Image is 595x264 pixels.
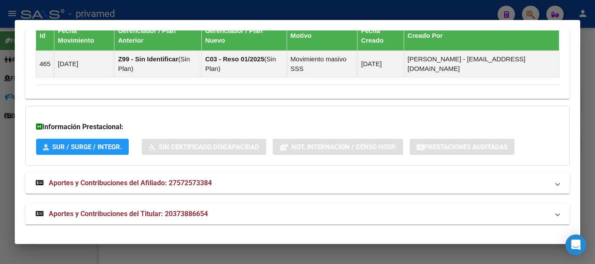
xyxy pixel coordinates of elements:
th: Gerenciador / Plan Anterior [114,20,201,50]
td: Movimiento masivo SSS [287,50,357,77]
td: [DATE] [54,50,114,77]
th: Motivo [287,20,357,50]
td: 465 [36,50,54,77]
span: Sin Plan [205,55,276,72]
button: Not. Internacion / Censo Hosp. [273,139,403,155]
button: Sin Certificado Discapacidad [142,139,266,155]
th: Fecha Creado [358,20,404,50]
mat-expansion-panel-header: Aportes y Contribuciones del Titular: 20373886654 [25,204,570,224]
span: Sin Certificado Discapacidad [159,143,259,151]
strong: Z99 - Sin Identificar [118,55,178,63]
td: ( ) [114,50,201,77]
td: [PERSON_NAME] - [EMAIL_ADDRESS][DOMAIN_NAME] [404,50,559,77]
span: Not. Internacion / Censo Hosp. [291,143,396,151]
td: [DATE] [358,50,404,77]
th: Fecha Movimiento [54,20,114,50]
strong: C03 - Reso 01/2025 [205,55,264,63]
button: SUR / SURGE / INTEGR. [36,139,129,155]
span: Aportes y Contribuciones del Titular: 20373886654 [49,210,208,218]
th: Creado Por [404,20,559,50]
mat-expansion-panel-header: Aportes y Contribuciones del Afiliado: 27572573384 [25,173,570,194]
span: Sin Plan [118,55,190,72]
div: Open Intercom Messenger [565,234,586,255]
h3: Información Prestacional: [36,122,559,132]
span: Aportes y Contribuciones del Afiliado: 27572573384 [49,179,212,187]
th: Gerenciador / Plan Nuevo [201,20,287,50]
th: Id [36,20,54,50]
button: Prestaciones Auditadas [410,139,515,155]
span: Prestaciones Auditadas [424,143,508,151]
td: ( ) [201,50,287,77]
span: SUR / SURGE / INTEGR. [52,143,122,151]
